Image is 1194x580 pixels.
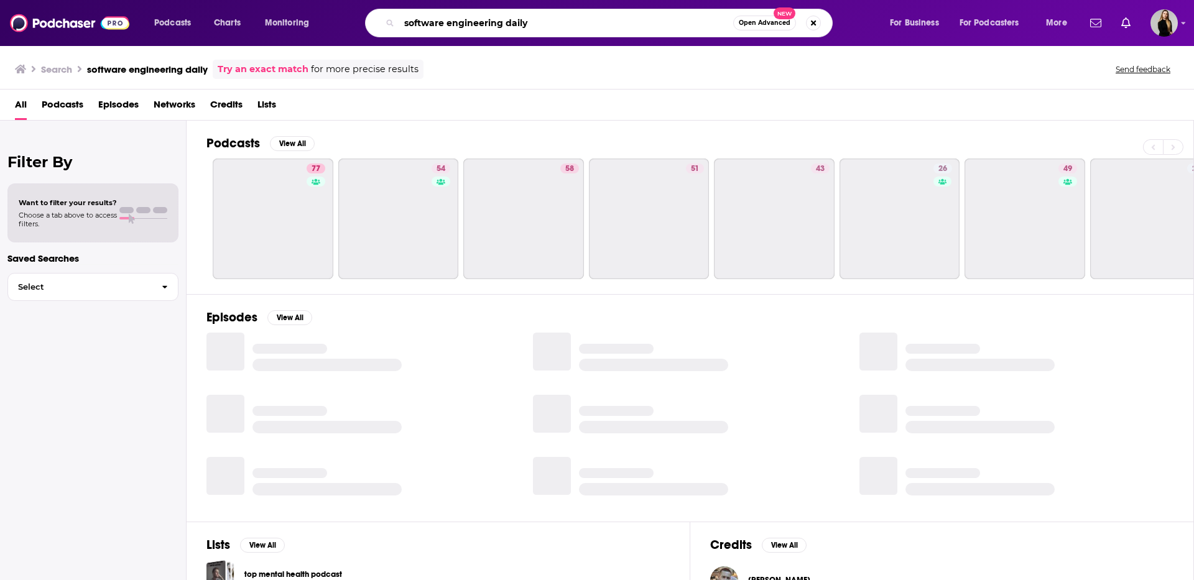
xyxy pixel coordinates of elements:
[565,163,574,175] span: 58
[154,94,195,120] a: Networks
[1058,163,1077,173] a: 49
[710,537,752,553] h2: Credits
[811,163,830,173] a: 43
[1150,9,1178,37] button: Show profile menu
[240,538,285,553] button: View All
[10,11,129,35] img: Podchaser - Follow, Share and Rate Podcasts
[1116,12,1136,34] a: Show notifications dropdown
[1150,9,1178,37] span: Logged in as editaivancevic
[1037,13,1083,33] button: open menu
[432,163,450,173] a: 54
[206,537,285,553] a: ListsView All
[267,310,312,325] button: View All
[560,163,579,173] a: 58
[890,14,939,32] span: For Business
[206,13,248,33] a: Charts
[311,62,419,76] span: for more precise results
[41,63,72,75] h3: Search
[437,163,445,175] span: 54
[19,198,117,207] span: Want to filter your results?
[265,14,309,32] span: Monitoring
[338,159,459,279] a: 54
[15,94,27,120] a: All
[257,94,276,120] a: Lists
[714,159,835,279] a: 43
[589,159,710,279] a: 51
[1112,64,1174,75] button: Send feedback
[965,159,1085,279] a: 49
[1150,9,1178,37] img: User Profile
[210,94,243,120] a: Credits
[206,537,230,553] h2: Lists
[840,159,960,279] a: 26
[42,94,83,120] a: Podcasts
[214,14,241,32] span: Charts
[7,252,178,264] p: Saved Searches
[270,136,315,151] button: View All
[762,538,807,553] button: View All
[377,9,845,37] div: Search podcasts, credits, & more...
[256,13,325,33] button: open menu
[960,14,1019,32] span: For Podcasters
[154,14,191,32] span: Podcasts
[206,310,312,325] a: EpisodesView All
[399,13,733,33] input: Search podcasts, credits, & more...
[213,159,333,279] a: 77
[739,20,790,26] span: Open Advanced
[7,273,178,301] button: Select
[98,94,139,120] a: Episodes
[691,163,699,175] span: 51
[1063,163,1072,175] span: 49
[816,163,825,175] span: 43
[1085,12,1106,34] a: Show notifications dropdown
[1046,14,1067,32] span: More
[312,163,320,175] span: 77
[206,310,257,325] h2: Episodes
[206,136,260,151] h2: Podcasts
[8,283,152,291] span: Select
[19,211,117,228] span: Choose a tab above to access filters.
[733,16,796,30] button: Open AdvancedNew
[87,63,208,75] h3: software engineering daily
[881,13,955,33] button: open menu
[463,159,584,279] a: 58
[7,153,178,171] h2: Filter By
[710,537,807,553] a: CreditsView All
[218,62,308,76] a: Try an exact match
[307,163,325,173] a: 77
[951,13,1037,33] button: open menu
[206,136,315,151] a: PodcastsView All
[146,13,207,33] button: open menu
[774,7,796,19] span: New
[686,163,704,173] a: 51
[933,163,952,173] a: 26
[938,163,947,175] span: 26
